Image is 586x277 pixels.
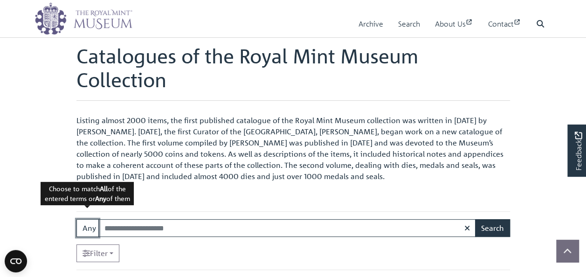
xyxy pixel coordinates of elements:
button: Any [76,219,99,237]
a: Would you like to provide feedback? [567,125,586,177]
button: Scroll to top [556,240,579,262]
a: Search [398,11,420,37]
h1: Catalogues of the Royal Mint Museum Collection [76,44,510,101]
p: Listing almost 2000 items, the first published catalogue of the Royal Mint Museum collection was ... [76,115,510,182]
strong: All [100,184,108,193]
span: Feedback [572,132,584,171]
a: Contact [488,11,521,37]
a: Filter [76,244,119,262]
div: Choose to match of the entered terms or of them [41,182,134,205]
button: Open CMP widget [5,250,27,272]
input: Search this volume... [98,219,476,237]
a: Archive [358,11,383,37]
strong: Any [95,194,106,202]
a: About Us [435,11,473,37]
button: Search [475,219,510,237]
img: logo_wide.png [34,2,132,35]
